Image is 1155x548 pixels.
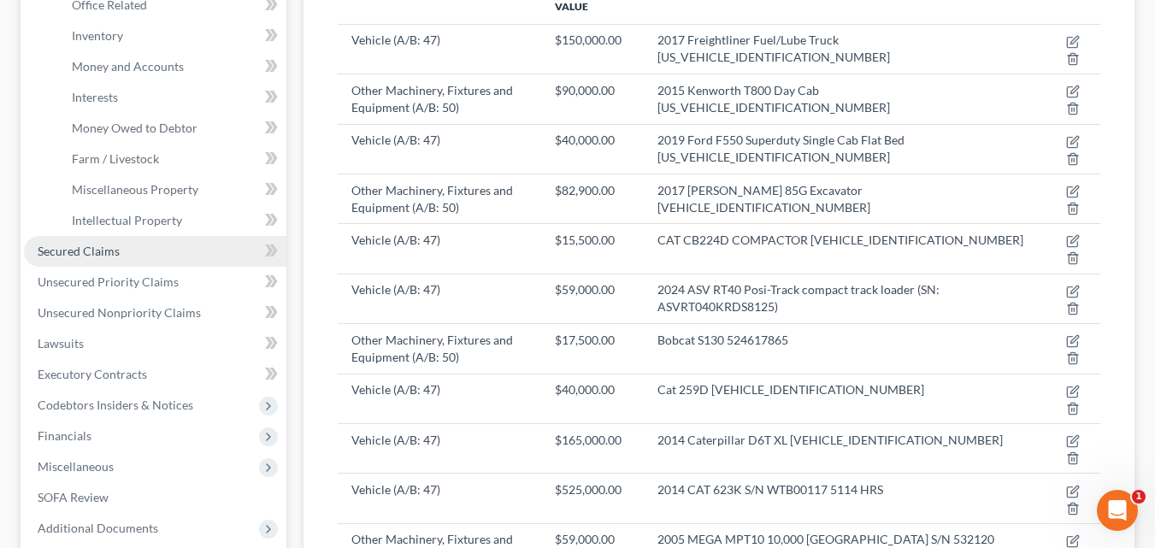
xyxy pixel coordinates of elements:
[541,74,644,124] td: $90,000.00
[58,205,286,236] a: Intellectual Property
[24,482,286,513] a: SOFA Review
[644,474,1041,523] td: 2014 CAT 623K S/N WTB00117 5114 HRS
[38,459,114,474] span: Miscellaneous
[38,490,109,504] span: SOFA Review
[58,21,286,51] a: Inventory
[338,474,541,523] td: Vehicle (A/B: 47)
[72,90,118,104] span: Interests
[38,428,91,443] span: Financials
[644,224,1041,274] td: CAT CB224D COMPACTOR [VEHICLE_IDENTIFICATION_NUMBER]
[58,144,286,174] a: Farm / Livestock
[38,274,179,289] span: Unsecured Priority Claims
[541,224,644,274] td: $15,500.00
[541,423,644,473] td: $165,000.00
[338,74,541,124] td: Other Machinery, Fixtures and Equipment (A/B: 50)
[24,298,286,328] a: Unsecured Nonpriority Claims
[338,124,541,174] td: Vehicle (A/B: 47)
[541,274,644,323] td: $59,000.00
[38,398,193,412] span: Codebtors Insiders & Notices
[541,124,644,174] td: $40,000.00
[644,74,1041,124] td: 2015 Kenworth T800 Day Cab [US_VEHICLE_IDENTIFICATION_NUMBER]
[72,59,184,74] span: Money and Accounts
[58,82,286,113] a: Interests
[72,151,159,166] span: Farm / Livestock
[1097,490,1138,531] iframe: Intercom live chat
[541,174,644,223] td: $82,900.00
[24,328,286,359] a: Lawsuits
[338,274,541,323] td: Vehicle (A/B: 47)
[72,213,182,227] span: Intellectual Property
[58,113,286,144] a: Money Owed to Debtor
[24,236,286,267] a: Secured Claims
[72,28,123,43] span: Inventory
[38,244,120,258] span: Secured Claims
[1132,490,1146,504] span: 1
[338,324,541,374] td: Other Machinery, Fixtures and Equipment (A/B: 50)
[541,24,644,74] td: $150,000.00
[644,324,1041,374] td: Bobcat S130 524617865
[644,374,1041,423] td: Cat 259D [VEHICLE_IDENTIFICATION_NUMBER]
[24,359,286,390] a: Executory Contracts
[338,423,541,473] td: Vehicle (A/B: 47)
[38,336,84,351] span: Lawsuits
[644,124,1041,174] td: 2019 Ford F550 Superduty Single Cab Flat Bed [US_VEHICLE_IDENTIFICATION_NUMBER]
[58,174,286,205] a: Miscellaneous Property
[338,374,541,423] td: Vehicle (A/B: 47)
[72,182,198,197] span: Miscellaneous Property
[38,367,147,381] span: Executory Contracts
[541,474,644,523] td: $525,000.00
[38,305,201,320] span: Unsecured Nonpriority Claims
[338,224,541,274] td: Vehicle (A/B: 47)
[338,24,541,74] td: Vehicle (A/B: 47)
[644,174,1041,223] td: 2017 [PERSON_NAME] 85G Excavator [VEHICLE_IDENTIFICATION_NUMBER]
[644,274,1041,323] td: 2024 ASV RT40 Posi-Track compact track loader (SN: ASVRT040KRDS8125)
[541,324,644,374] td: $17,500.00
[72,121,197,135] span: Money Owed to Debtor
[644,423,1041,473] td: 2014 Caterpillar D6T XL [VEHICLE_IDENTIFICATION_NUMBER]
[644,24,1041,74] td: 2017 Freightliner Fuel/Lube Truck [US_VEHICLE_IDENTIFICATION_NUMBER]
[38,521,158,535] span: Additional Documents
[338,174,541,223] td: Other Machinery, Fixtures and Equipment (A/B: 50)
[24,267,286,298] a: Unsecured Priority Claims
[541,374,644,423] td: $40,000.00
[58,51,286,82] a: Money and Accounts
